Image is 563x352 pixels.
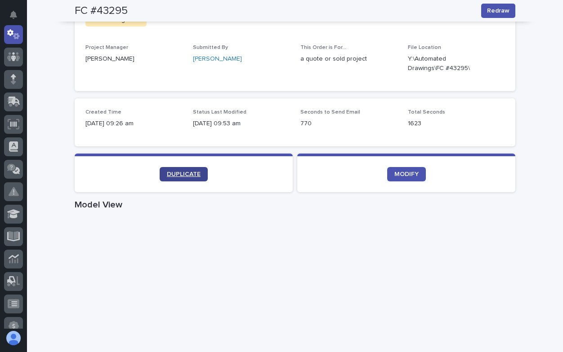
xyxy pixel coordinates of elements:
[193,45,228,50] span: Submitted By
[193,110,246,115] span: Status Last Modified
[408,110,445,115] span: Total Seconds
[11,11,23,25] div: Notifications
[193,119,290,128] p: [DATE] 09:53 am
[387,167,426,181] a: MODIFY
[408,54,483,73] : Y:\Automated Drawings\FC #43295\
[408,45,441,50] span: File Location
[481,4,515,18] button: Redraw
[300,110,360,115] span: Seconds to Send Email
[85,45,128,50] span: Project Manager
[408,119,505,128] p: 1623
[75,4,128,18] h2: FC #43295
[487,6,509,15] span: Redraw
[85,110,121,115] span: Created Time
[167,171,201,177] span: DUPLICATE
[4,5,23,24] button: Notifications
[75,199,515,210] h1: Model View
[85,54,182,64] p: [PERSON_NAME]
[85,119,182,128] p: [DATE] 09:26 am
[193,54,242,64] a: [PERSON_NAME]
[160,167,208,181] a: DUPLICATE
[394,171,419,177] span: MODIFY
[4,329,23,348] button: users-avatar
[300,119,397,128] p: 770
[300,54,397,64] p: a quote or sold project
[300,45,346,50] span: This Order is For...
